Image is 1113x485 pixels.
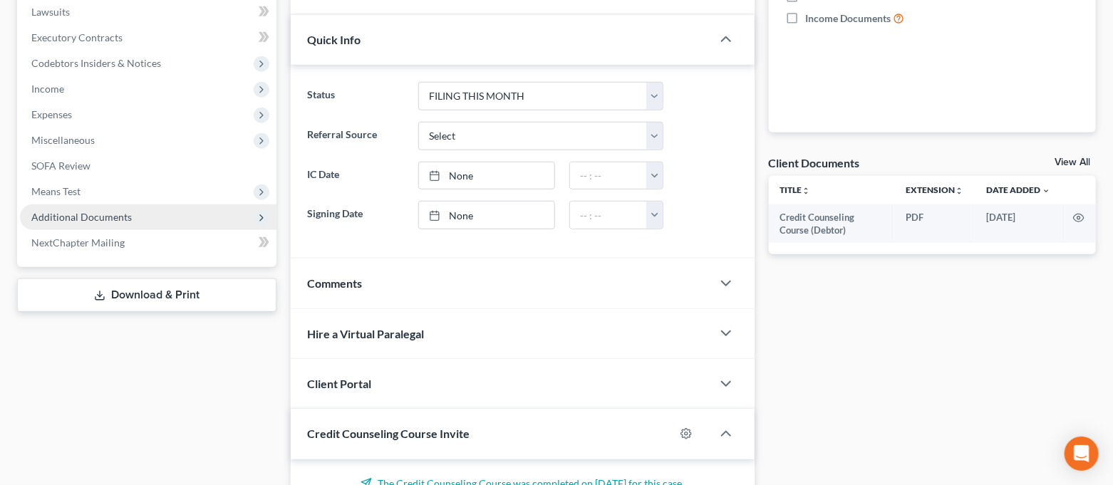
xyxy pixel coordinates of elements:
[301,122,412,150] label: Referral Source
[31,160,90,172] span: SOFA Review
[308,33,361,46] span: Quick Info
[570,202,647,229] input: -- : --
[308,377,372,390] span: Client Portal
[986,184,1050,195] a: Date Added expand_more
[1065,437,1099,471] div: Open Intercom Messenger
[20,25,276,51] a: Executory Contracts
[31,108,72,120] span: Expenses
[20,153,276,179] a: SOFA Review
[906,184,963,195] a: Extensionunfold_more
[419,162,554,189] a: None
[20,230,276,256] a: NextChapter Mailing
[975,204,1062,244] td: [DATE]
[31,31,123,43] span: Executory Contracts
[769,204,894,244] td: Credit Counseling Course (Debtor)
[802,187,811,195] i: unfold_more
[769,155,860,170] div: Client Documents
[308,327,425,340] span: Hire a Virtual Paralegal
[31,6,70,18] span: Lawsuits
[17,278,276,312] a: Download & Print
[31,83,64,95] span: Income
[1055,157,1090,167] a: View All
[31,134,95,146] span: Miscellaneous
[31,185,81,197] span: Means Test
[31,211,132,223] span: Additional Documents
[31,57,161,69] span: Codebtors Insiders & Notices
[31,236,125,249] span: NextChapter Mailing
[301,162,412,190] label: IC Date
[955,187,963,195] i: unfold_more
[301,82,412,110] label: Status
[308,427,470,440] span: Credit Counseling Course Invite
[780,184,811,195] a: Titleunfold_more
[570,162,647,189] input: -- : --
[894,204,975,244] td: PDF
[806,11,891,26] span: Income Documents
[308,276,363,290] span: Comments
[301,201,412,229] label: Signing Date
[419,202,554,229] a: None
[1042,187,1050,195] i: expand_more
